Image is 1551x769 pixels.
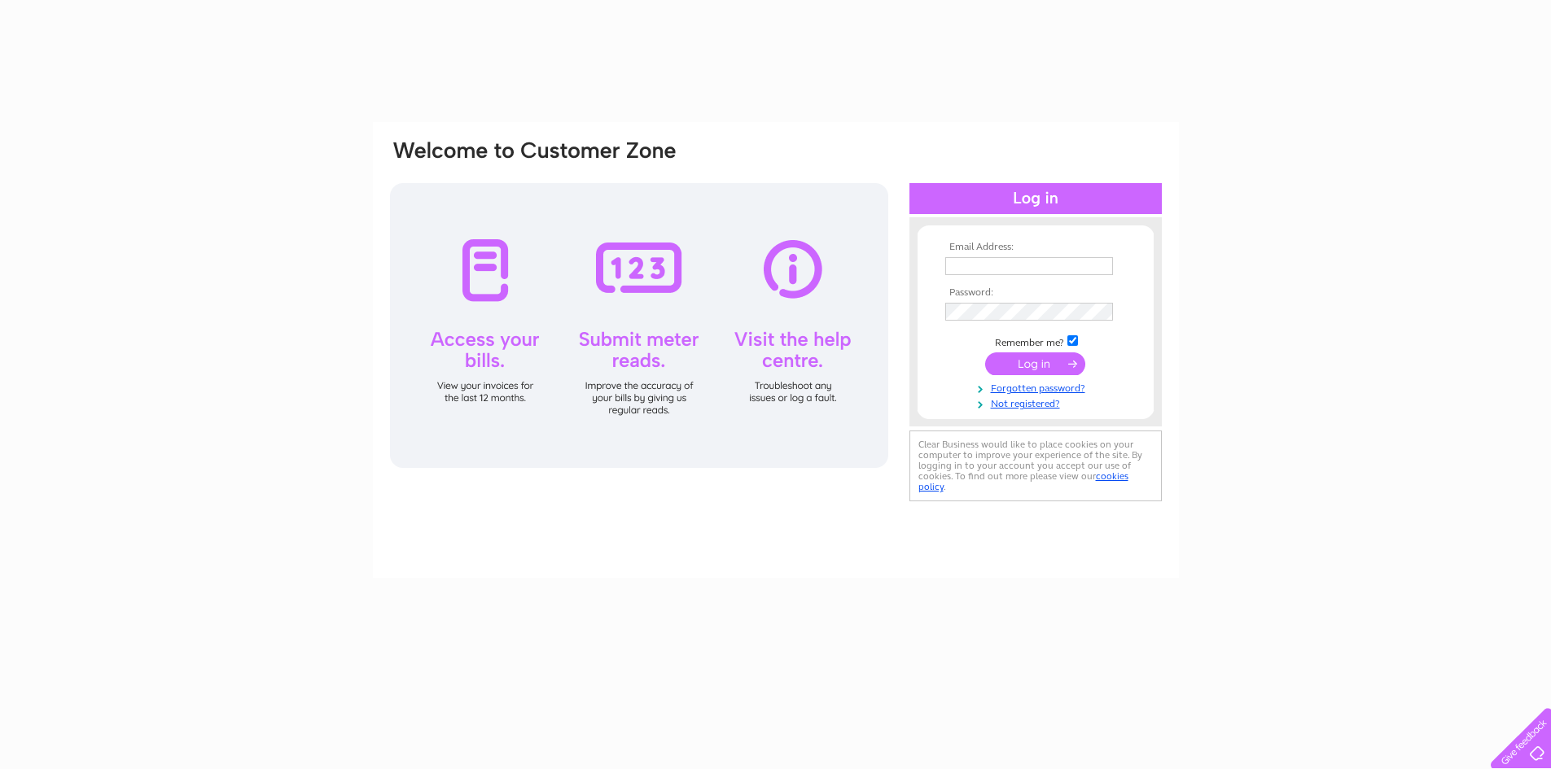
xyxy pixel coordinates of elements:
[941,333,1130,349] td: Remember me?
[941,242,1130,253] th: Email Address:
[909,430,1162,501] div: Clear Business would like to place cookies on your computer to improve your experience of the sit...
[918,470,1128,492] a: cookies policy
[945,379,1130,395] a: Forgotten password?
[945,395,1130,410] a: Not registered?
[985,352,1085,375] input: Submit
[941,287,1130,299] th: Password:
